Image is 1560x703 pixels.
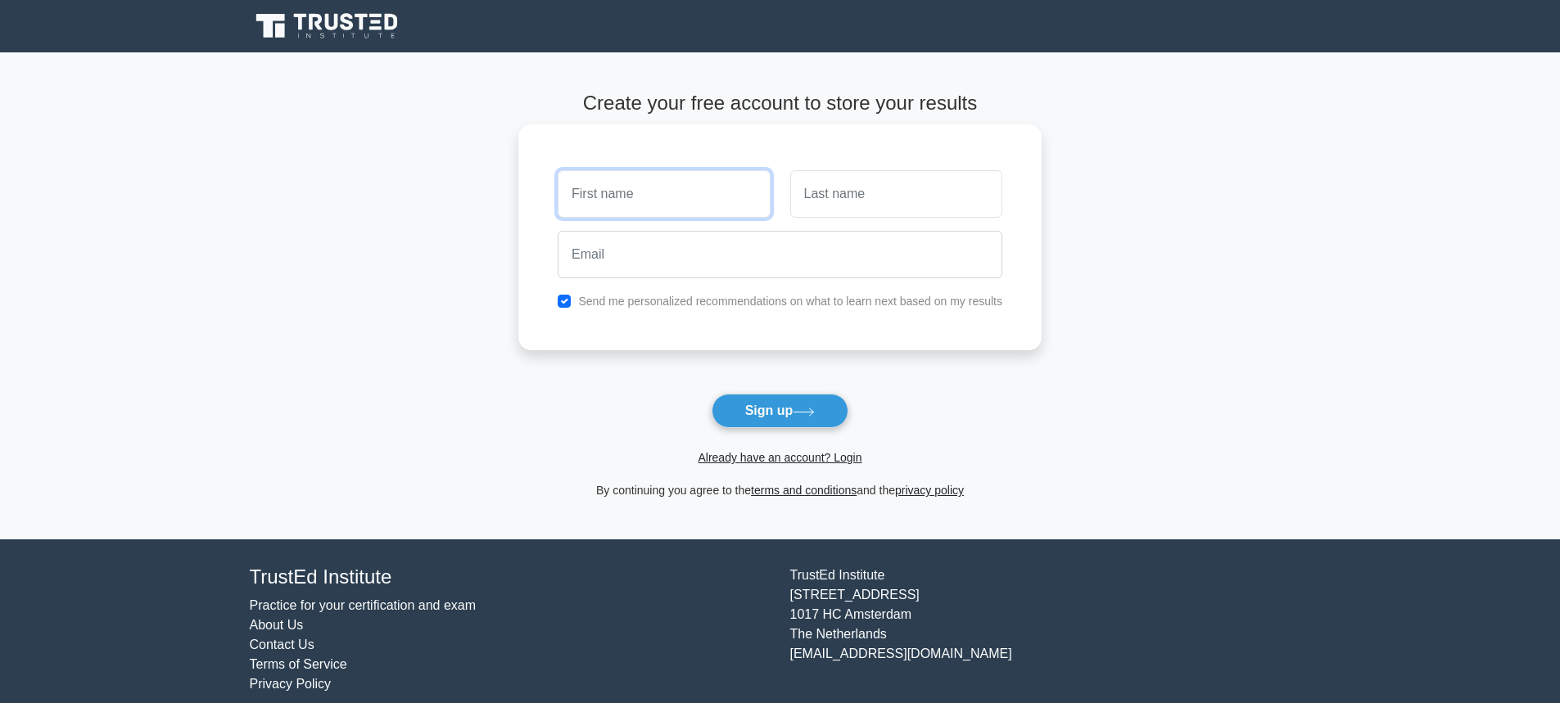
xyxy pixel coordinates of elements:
[250,566,771,589] h4: TrustEd Institute
[698,451,861,464] a: Already have an account? Login
[509,480,1051,500] div: By continuing you agree to the and the
[712,394,849,428] button: Sign up
[751,484,857,497] a: terms and conditions
[558,170,770,218] input: First name
[558,231,1002,278] input: Email
[790,170,1002,218] input: Last name
[250,638,314,651] a: Contact Us
[518,92,1042,115] h4: Create your free account to store your results
[578,295,1002,308] label: Send me personalized recommendations on what to learn next based on my results
[250,598,477,612] a: Practice for your certification and exam
[250,618,304,632] a: About Us
[780,566,1321,694] div: TrustEd Institute [STREET_ADDRESS] 1017 HC Amsterdam The Netherlands [EMAIL_ADDRESS][DOMAIN_NAME]
[250,657,347,671] a: Terms of Service
[895,484,964,497] a: privacy policy
[250,677,332,691] a: Privacy Policy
